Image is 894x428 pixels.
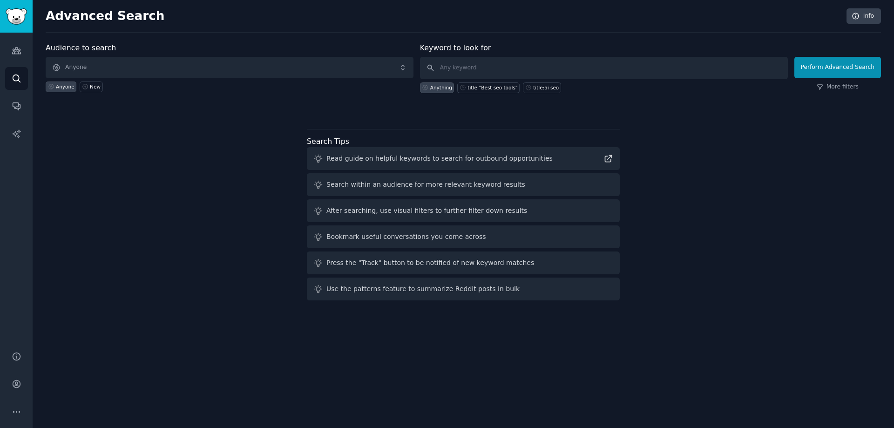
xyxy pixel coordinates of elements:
[420,57,788,79] input: Any keyword
[420,43,491,52] label: Keyword to look for
[533,84,559,91] div: title:ai seo
[326,284,520,294] div: Use the patterns feature to summarize Reddit posts in bulk
[56,83,74,90] div: Anyone
[326,154,553,163] div: Read guide on helpful keywords to search for outbound opportunities
[467,84,517,91] div: title:"Best seo tools"
[847,8,881,24] a: Info
[46,57,413,78] button: Anyone
[326,206,527,216] div: After searching, use visual filters to further filter down results
[80,82,102,92] a: New
[326,232,486,242] div: Bookmark useful conversations you come across
[326,258,534,268] div: Press the "Track" button to be notified of new keyword matches
[307,137,349,146] label: Search Tips
[6,8,27,25] img: GummySearch logo
[90,83,101,90] div: New
[46,43,116,52] label: Audience to search
[46,9,841,24] h2: Advanced Search
[817,83,859,91] a: More filters
[430,84,452,91] div: Anything
[326,180,525,190] div: Search within an audience for more relevant keyword results
[794,57,881,78] button: Perform Advanced Search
